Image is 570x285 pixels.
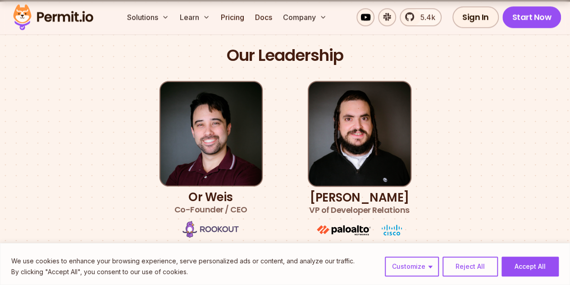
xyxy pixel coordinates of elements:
span: VP of Developer Relations [309,204,410,216]
h3: Or Weis [174,191,247,216]
a: Docs [251,8,276,26]
img: Rookout [182,221,239,238]
img: Or Weis | Co-Founder / CEO [159,81,263,186]
span: 5.4k [415,12,435,23]
img: cisco [382,225,402,235]
a: 5.4k [400,8,442,26]
img: Gabriel L. Manor | VP of Developer Relations, GTM [308,81,411,187]
p: By clicking "Accept All", you consent to our use of cookies. [11,267,355,277]
img: Permit logo [9,2,97,32]
button: Customize [385,257,439,276]
img: paloalto [317,225,371,235]
button: Reject All [442,257,498,276]
button: Solutions [123,8,173,26]
button: Accept All [502,257,559,276]
a: Pricing [217,8,248,26]
span: Co-Founder / CEO [174,203,247,216]
p: We use cookies to enhance your browsing experience, serve personalized ads or content, and analyz... [11,256,355,267]
button: Company [279,8,330,26]
a: Sign In [452,6,499,28]
h3: [PERSON_NAME] [309,191,410,216]
a: Start Now [502,6,561,28]
h2: Our Leadership [227,45,343,66]
button: Learn [176,8,214,26]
